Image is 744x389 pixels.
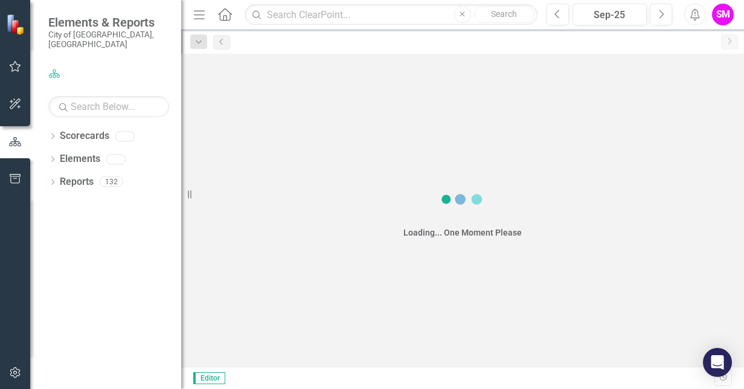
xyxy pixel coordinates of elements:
button: Search [474,6,534,23]
input: Search ClearPoint... [245,4,537,25]
div: 132 [100,177,123,187]
a: Reports [60,175,94,189]
div: Sep-25 [577,8,643,22]
a: Scorecards [60,129,109,143]
img: ClearPoint Strategy [6,13,27,34]
input: Search Below... [48,96,169,117]
small: City of [GEOGRAPHIC_DATA], [GEOGRAPHIC_DATA] [48,30,169,50]
div: Loading... One Moment Please [403,227,522,239]
button: SM [712,4,734,25]
span: Editor [193,372,225,384]
div: Open Intercom Messenger [703,348,732,377]
a: Elements [60,152,100,166]
span: Search [491,9,517,19]
button: Sep-25 [572,4,647,25]
span: Elements & Reports [48,15,169,30]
